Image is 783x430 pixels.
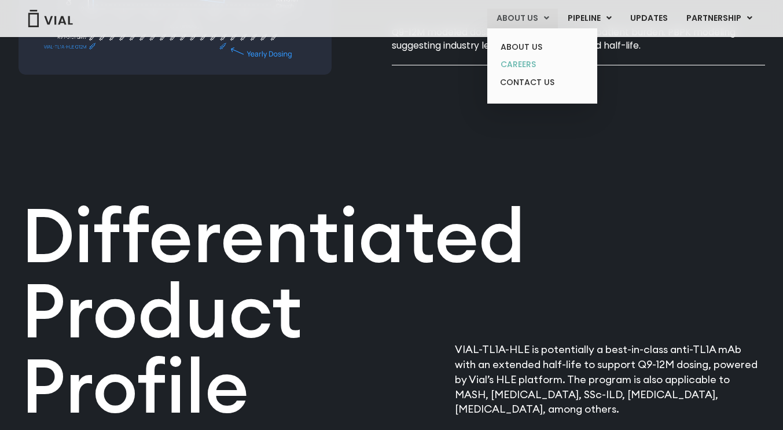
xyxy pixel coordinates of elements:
[621,9,677,28] a: UPDATES
[392,25,765,53] p: Q9-12M modeled dosing frequency to reduce patient burden. PBPK modeling suggesting industry leadi...
[491,38,593,56] a: ABOUT US
[455,342,762,417] p: VIAL-TL1A-HLE is potentially a best-in-class anti-TL1A mAb with an extended half-life to support ...
[491,73,593,92] a: CONTACT US
[21,197,513,423] h2: Differentiated Product Profile​
[677,9,762,28] a: PARTNERSHIPMenu Toggle
[27,10,73,27] img: Vial Logo
[491,56,593,73] a: CAREERS
[487,9,558,28] a: ABOUT USMenu Toggle
[558,9,620,28] a: PIPELINEMenu Toggle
